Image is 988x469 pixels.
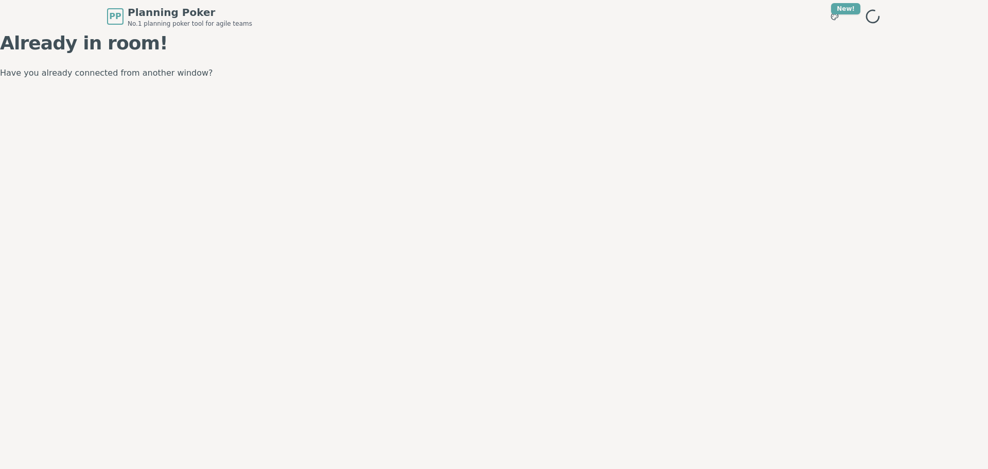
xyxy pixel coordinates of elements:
[128,20,252,28] span: No.1 planning poker tool for agile teams
[831,3,860,14] div: New!
[109,10,121,23] span: PP
[825,7,844,26] button: New!
[128,5,252,20] span: Planning Poker
[107,5,252,28] a: PPPlanning PokerNo.1 planning poker tool for agile teams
